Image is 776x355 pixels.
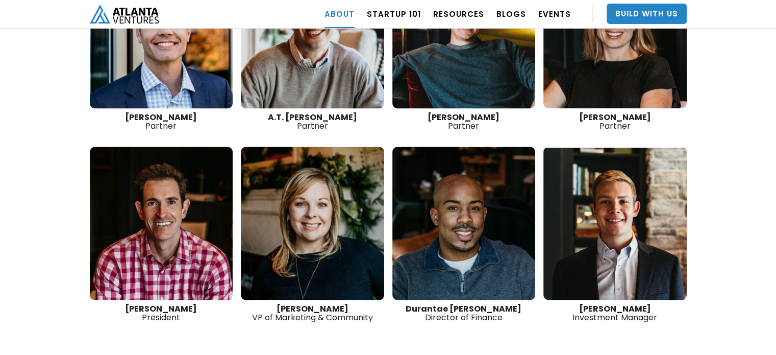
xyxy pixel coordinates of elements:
strong: [PERSON_NAME] [277,303,348,315]
div: President [90,304,233,322]
strong: [PERSON_NAME] [579,111,651,123]
strong: [PERSON_NAME] [579,303,651,315]
strong: [PERSON_NAME] [125,111,197,123]
strong: Durantae [PERSON_NAME] [406,303,521,315]
div: Partner [543,113,687,130]
div: Partner [90,113,233,130]
div: Partner [392,113,536,130]
div: VP of Marketing & Community [241,304,384,322]
strong: [PERSON_NAME] [125,303,197,315]
strong: A.T. [PERSON_NAME] [268,111,357,123]
div: Partner [241,113,384,130]
strong: [PERSON_NAME] [428,111,499,123]
a: Build With Us [607,4,687,24]
div: Director of Finance [392,304,536,322]
div: Investment Manager [543,304,687,322]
